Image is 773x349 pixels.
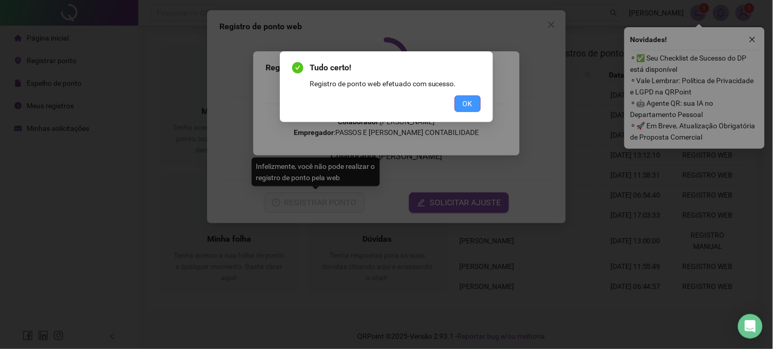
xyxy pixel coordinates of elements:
span: OK [463,98,473,109]
button: OK [455,95,481,112]
span: check-circle [292,62,303,73]
div: Open Intercom Messenger [738,314,763,339]
div: Registro de ponto web efetuado com sucesso. [310,78,481,89]
span: Tudo certo! [310,62,481,74]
